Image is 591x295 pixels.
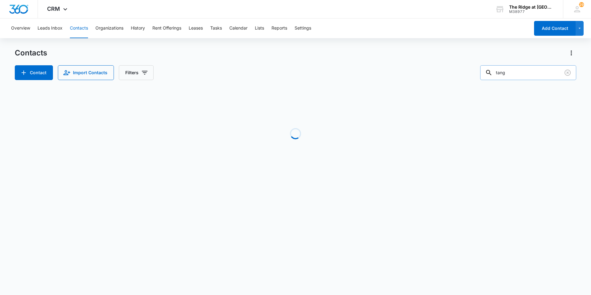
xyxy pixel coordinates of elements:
[131,18,145,38] button: History
[11,18,30,38] button: Overview
[534,21,576,36] button: Add Contact
[509,5,554,10] div: account name
[15,48,47,58] h1: Contacts
[58,65,114,80] button: Import Contacts
[255,18,264,38] button: Lists
[47,6,60,12] span: CRM
[229,18,247,38] button: Calendar
[566,48,576,58] button: Actions
[189,18,203,38] button: Leases
[579,2,584,7] div: notifications count
[480,65,576,80] input: Search Contacts
[271,18,287,38] button: Reports
[15,65,53,80] button: Add Contact
[210,18,222,38] button: Tasks
[70,18,88,38] button: Contacts
[95,18,123,38] button: Organizations
[579,2,584,7] span: 29
[38,18,62,38] button: Leads Inbox
[295,18,311,38] button: Settings
[152,18,181,38] button: Rent Offerings
[563,68,573,78] button: Clear
[509,10,554,14] div: account id
[119,65,154,80] button: Filters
